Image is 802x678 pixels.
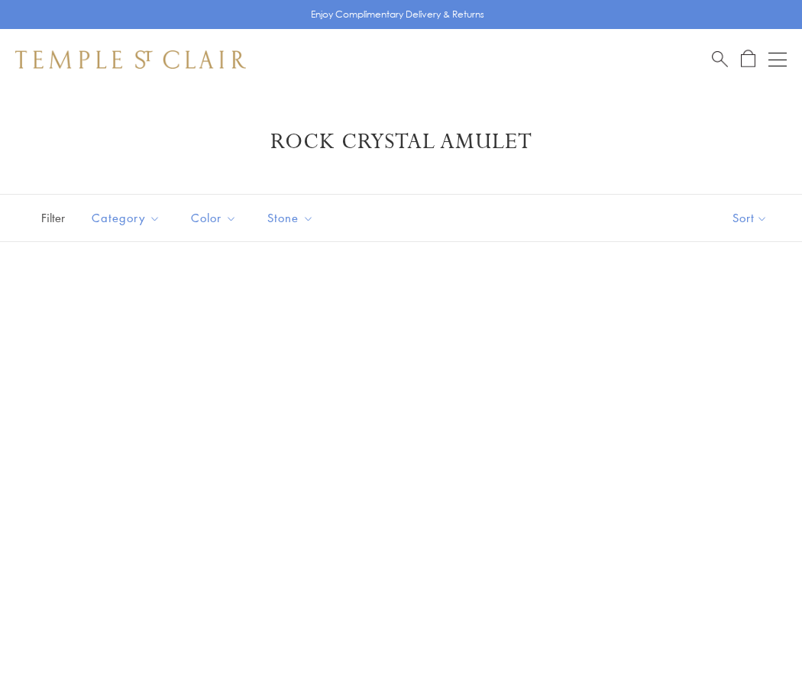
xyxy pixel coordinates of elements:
[698,195,802,241] button: Show sort by
[768,50,787,69] button: Open navigation
[256,201,325,235] button: Stone
[311,7,484,22] p: Enjoy Complimentary Delivery & Returns
[712,50,728,69] a: Search
[260,208,325,228] span: Stone
[15,50,246,69] img: Temple St. Clair
[80,201,172,235] button: Category
[84,208,172,228] span: Category
[38,128,764,156] h1: Rock Crystal Amulet
[741,50,755,69] a: Open Shopping Bag
[183,208,248,228] span: Color
[179,201,248,235] button: Color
